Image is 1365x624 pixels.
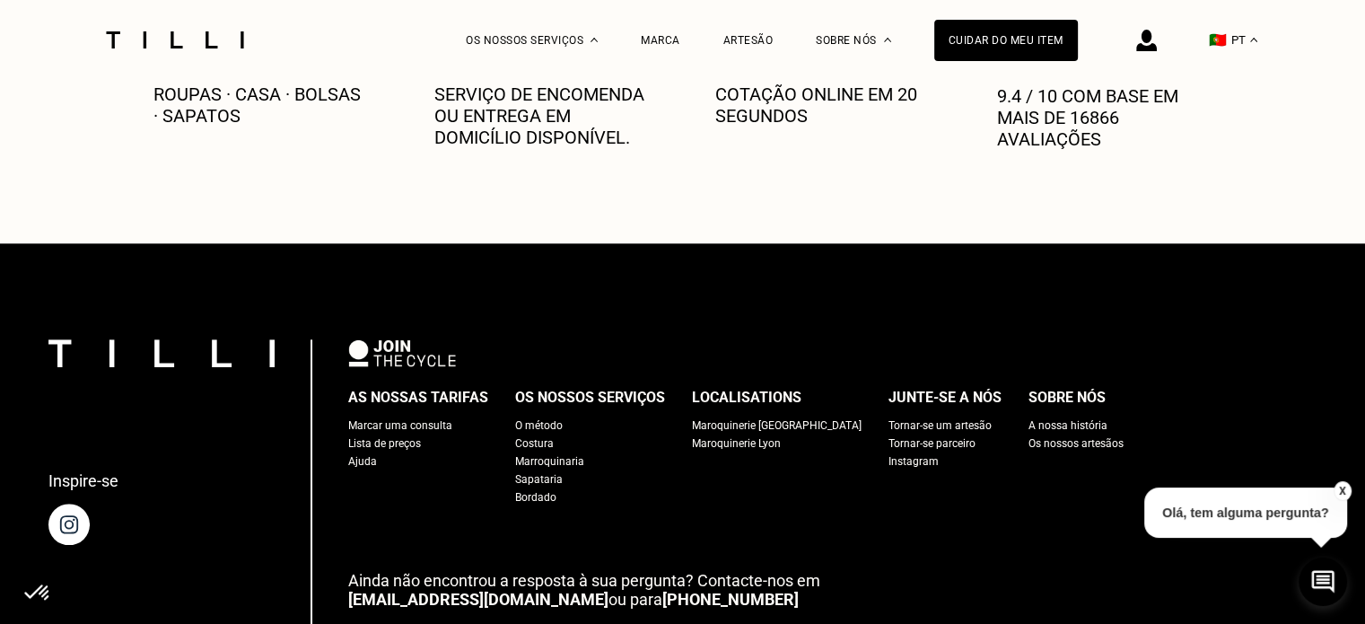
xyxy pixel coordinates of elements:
[100,31,250,48] img: Logotipo do serviço de costura Tilli
[692,417,862,435] a: Maroquinerie [GEOGRAPHIC_DATA]
[515,435,554,453] a: Costura
[1250,38,1257,42] img: menu déroulant
[888,435,976,453] a: Tornar-se parceiro
[715,83,931,127] p: Cotação online em 20 segundos
[48,504,90,545] img: Página do Instagram da Tilli, um serviço de ajuste em casa.
[692,384,801,411] div: Localisations
[348,571,820,590] span: Ainda não encontrou a resposta à sua pergunta? Contacte-nos em
[515,453,584,470] a: Marroquinaria
[641,34,680,47] a: Marca
[1028,384,1106,411] div: Sobre nós
[434,83,650,148] p: Serviço de encomenda ou entrega em domicílio disponível.
[348,339,456,366] img: logo Join The Cycle
[888,453,939,470] a: Instagram
[515,488,556,506] a: Bordado
[1136,30,1157,51] img: ícone de login
[723,34,774,47] a: Artesão
[48,339,275,367] img: logo Tilli
[348,435,421,453] a: Lista de preços
[1028,435,1124,453] a: Os nossos artesãos
[348,384,488,411] div: As nossas tarifas
[934,20,1078,61] a: Cuidar do meu item
[888,417,992,435] a: Tornar-se um artesão
[1209,31,1227,48] span: 🇵🇹
[692,435,781,453] a: Maroquinerie Lyon
[348,453,377,470] a: Ajuda
[884,38,891,42] img: Menu suspenso sobre
[996,85,1212,150] p: 9.4 / 10 com base em mais de 16866 avaliações
[348,590,608,609] a: [EMAIL_ADDRESS][DOMAIN_NAME]
[348,571,1317,609] p: ou para
[888,384,1002,411] div: Junte-se a nós
[515,417,563,435] a: O método
[1334,481,1352,501] button: X
[515,470,563,488] a: Sapataria
[1028,417,1107,435] a: A nossa história
[153,83,369,127] p: Roupas · Casa · Bolsas · Sapatos
[591,38,598,42] img: Menu suspenso
[348,417,452,435] a: Marcar uma consulta
[515,384,665,411] div: Os nossos serviços
[1144,488,1347,538] p: Olá, tem alguma pergunta?
[662,590,799,609] a: [PHONE_NUMBER]
[48,471,118,490] p: Inspire-se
